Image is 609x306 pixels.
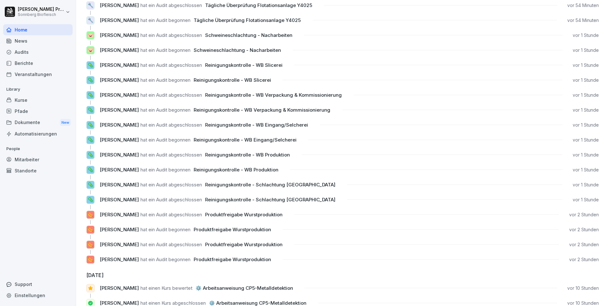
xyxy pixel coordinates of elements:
div: Dokumente [3,117,73,129]
p: 🐷 [88,47,94,54]
span: [PERSON_NAME] [100,167,139,173]
a: Einstellungen [3,290,73,301]
span: [PERSON_NAME] [100,62,139,68]
span: Tägliche Überprüfung Flotationsanlage Y4025 [194,17,301,23]
span: hat ein Audit abgeschlossen [140,62,202,68]
span: hat einen Kurs abgeschlossen [140,300,206,306]
p: vor 1 Stunde [573,182,599,188]
p: 🌭 [88,226,94,233]
p: vor 1 Stunde [573,167,599,173]
p: vor 1 Stunde [573,197,599,203]
span: [PERSON_NAME] [100,2,139,8]
p: 🦠 [88,62,94,69]
span: Reinigungskontrolle - Schlachtung [GEOGRAPHIC_DATA] [205,197,335,203]
span: hat ein Audit begonnen [140,47,190,53]
span: hat einen Kurs bewertet [140,285,192,291]
a: Mitarbeiter [3,154,73,165]
p: 🌭 [88,256,94,263]
span: hat ein Audit abgeschlossen [140,92,202,98]
span: Reinigungskontrolle - WB Slicerei [194,77,271,83]
span: hat ein Audit abgeschlossen [140,182,202,188]
div: New [60,119,71,126]
p: vor 1 Stunde [573,152,599,158]
div: Pfade [3,106,73,117]
span: Reinigungskontrolle - WB Eingang/Selcherei [194,137,297,143]
span: [PERSON_NAME] [100,241,139,247]
span: Reinigungskontrolle - WB Verpackung & Kommissionierung [205,92,342,98]
span: [PERSON_NAME] [100,107,139,113]
span: [PERSON_NAME] [100,152,139,158]
span: [PERSON_NAME] [100,197,139,203]
h6: [DATE] [86,271,599,279]
p: 🔧 [88,2,94,9]
p: vor 2 Stunden [569,241,599,248]
span: [PERSON_NAME] [100,300,139,306]
span: [PERSON_NAME] [100,32,139,38]
span: Reinigungskontrolle - Schlachtung [GEOGRAPHIC_DATA] [205,182,335,188]
span: Schweineschlachtung - Nacharbeiten [205,32,292,38]
span: hat ein Audit begonnen [140,77,190,83]
span: hat ein Audit begonnen [140,226,190,233]
div: Berichte [3,58,73,69]
p: People [3,144,73,154]
span: hat ein Audit begonnen [140,107,190,113]
span: [PERSON_NAME] [100,47,139,53]
span: hat ein Audit begonnen [140,167,190,173]
p: 🦠 [88,196,94,204]
span: Produktfreigabe Wurstproduktion [205,212,283,218]
span: Tägliche Überprüfung Flotationsanlage Y4025 [205,2,312,8]
span: [PERSON_NAME] [100,122,139,128]
p: 🐷 [88,32,94,39]
span: hat ein Audit begonnen [140,256,190,262]
span: [PERSON_NAME] [100,226,139,233]
span: [PERSON_NAME] [100,256,139,262]
p: vor 54 Minuten [567,2,599,9]
p: 🦠 [88,181,94,189]
a: Standorte [3,165,73,176]
p: 🔧 [88,17,94,24]
p: 🦠 [88,151,94,159]
p: vor 2 Stunden [569,226,599,233]
span: [PERSON_NAME] [100,17,139,23]
p: vor 1 Stunde [573,122,599,128]
span: hat ein Audit begonnen [140,137,190,143]
span: Produktfreigabe Wurstproduktion [194,256,271,262]
span: [PERSON_NAME] [100,77,139,83]
p: 🦠 [88,92,94,99]
span: hat ein Audit abgeschlossen [140,2,202,8]
span: hat ein Audit begonnen [140,17,190,23]
p: 🦠 [88,77,94,84]
p: 🦠 [88,136,94,144]
p: vor 1 Stunde [573,92,599,98]
span: Reinigungskontrolle - WB Verpackung & Kommissionierung [194,107,330,113]
p: Sonnberg Biofleisch [18,12,64,17]
div: Audits [3,46,73,58]
p: 🦠 [88,122,94,129]
span: hat ein Audit abgeschlossen [140,152,202,158]
div: News [3,35,73,46]
span: [PERSON_NAME] [100,92,139,98]
div: Support [3,279,73,290]
a: Home [3,24,73,35]
a: Veranstaltungen [3,69,73,80]
a: Kurse [3,94,73,106]
p: 🦠 [88,107,94,114]
p: vor 2 Stunden [569,212,599,218]
p: vor 1 Stunde [573,107,599,113]
p: 🌭 [88,211,94,219]
div: Automatisierungen [3,128,73,139]
span: hat ein Audit abgeschlossen [140,241,202,247]
p: Library [3,84,73,94]
p: vor 1 Stunde [573,62,599,68]
span: ⚙️ Arbeitsanweisung CP5-Metalldetektion [196,285,293,291]
span: [PERSON_NAME] [100,212,139,218]
p: 🦠 [88,166,94,174]
span: [PERSON_NAME] [100,285,139,291]
span: hat ein Audit abgeschlossen [140,32,202,38]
